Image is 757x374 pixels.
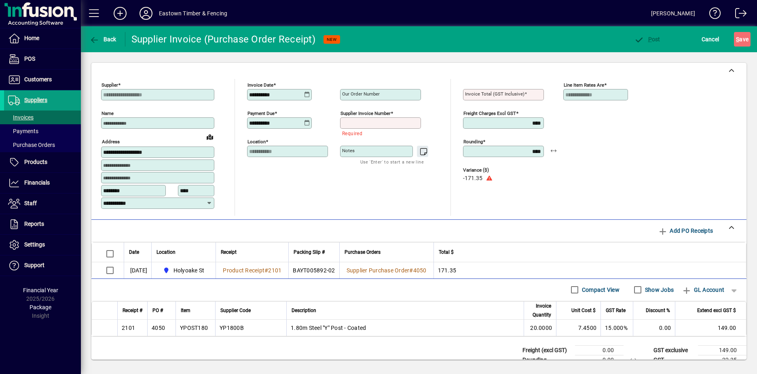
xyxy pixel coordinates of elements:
mat-label: Supplier [101,82,118,88]
span: Supplier Code [220,306,251,315]
td: 20.0000 [524,320,556,336]
mat-label: Notes [342,148,355,153]
span: Invoices [8,114,34,121]
mat-hint: Use 'Enter' to start a new line [360,157,424,166]
span: Financial Year [23,287,58,293]
span: # [409,267,413,274]
mat-label: Invoice Total (GST inclusive) [465,91,524,97]
a: Support [4,255,81,276]
button: Add PO Receipts [655,223,716,238]
span: S [736,36,739,42]
td: 0.00 [575,345,624,355]
mat-label: Location [247,139,266,144]
label: Show Jobs [643,286,674,294]
span: Discount % [646,306,670,315]
span: Product Receipt [223,267,264,274]
app-page-header-button: Back [81,32,125,47]
span: PO # [152,306,163,315]
span: Unit Cost $ [571,306,596,315]
td: 149.00 [698,345,746,355]
button: Save [734,32,751,47]
span: Packing Slip # [294,248,325,257]
span: Description [292,306,316,315]
span: ost [634,36,660,42]
span: Receipt # [123,306,142,315]
mat-label: Line item rates are [564,82,604,88]
span: Reports [24,221,44,227]
span: NEW [327,37,337,42]
button: Cancel [700,32,721,47]
span: Receipt [221,248,237,257]
a: Payments [4,124,81,138]
span: Location [156,248,176,257]
div: Packing Slip # [294,248,334,257]
td: Freight (excl GST) [518,345,575,355]
a: View on map [203,130,216,143]
div: YPOST180 [180,324,208,332]
a: Purchase Orders [4,138,81,152]
span: Item [181,306,190,315]
span: Supplier Purchase Order [347,267,410,274]
span: # [264,267,268,274]
label: Compact View [580,286,620,294]
div: Eastown Timber & Fencing [159,7,227,20]
span: Holyoake St [160,266,207,275]
td: YP1800B [215,320,286,336]
td: 22.35 [698,355,746,365]
mat-label: Payment due [247,110,275,116]
a: Staff [4,193,81,214]
td: 1.80m Steel "Y" Post - Coated [286,320,524,336]
div: Date [129,248,146,257]
span: Add PO Receipts [658,224,713,237]
button: Post [632,32,662,47]
span: Staff [24,200,37,206]
span: P [648,36,652,42]
mat-label: Name [101,110,114,116]
div: Supplier Invoice (Purchase Order Receipt) [131,33,315,46]
button: GL Account [678,283,728,297]
td: 15.000% [601,320,633,336]
mat-label: Rounding [463,139,483,144]
button: Profile [133,6,159,21]
span: Products [24,159,47,165]
a: Product Receipt#2101 [220,266,284,275]
a: Financials [4,173,81,193]
a: Supplier Purchase Order#4050 [344,266,429,275]
span: Cancel [702,33,719,46]
span: Package [30,304,51,310]
span: GL Account [682,283,724,296]
span: -171.35 [463,175,482,182]
td: 2101 [117,320,147,336]
span: Financials [24,179,50,186]
span: Extend excl GST $ [697,306,736,315]
span: Customers [24,76,52,83]
div: Total $ [439,248,736,257]
span: 4050 [413,267,427,274]
td: Rounding [518,355,575,365]
td: 149.00 [675,320,746,336]
div: Receipt [221,248,283,257]
span: Payments [8,128,38,134]
mat-label: Freight charges excl GST [463,110,516,116]
span: Purchase Orders [8,142,55,148]
a: Home [4,28,81,49]
td: 4050 [147,320,176,336]
span: Date [129,248,139,257]
a: Customers [4,70,81,90]
a: Knowledge Base [703,2,721,28]
span: Settings [24,241,45,248]
td: 0.00 [633,320,675,336]
span: GST Rate [606,306,626,315]
a: Products [4,152,81,172]
td: 171.35 [433,262,746,278]
span: Back [89,36,116,42]
td: GST [649,355,698,365]
span: Invoice Quantity [529,302,551,319]
div: [PERSON_NAME] [651,7,695,20]
span: Home [24,35,39,41]
mat-label: Supplier invoice number [340,110,391,116]
span: Support [24,262,44,268]
span: POS [24,55,35,62]
span: Total $ [439,248,454,257]
a: Settings [4,235,81,255]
